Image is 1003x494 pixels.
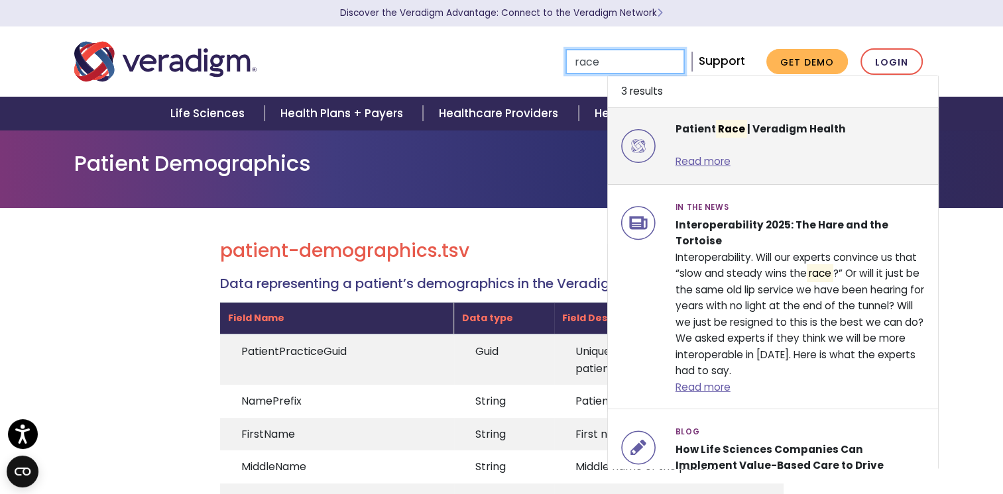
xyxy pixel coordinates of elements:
[565,49,685,74] input: Search
[220,334,454,385] td: PatientPracticeGuid
[666,198,935,395] div: Interoperability. Will our experts convince us that “slow and steady wins the ?” Or will it just ...
[676,154,731,168] a: Read more
[621,198,655,248] img: icon-search-insights-press-releases.svg
[657,7,663,19] span: Learn More
[220,385,454,418] td: NamePrefix
[579,97,715,130] a: Health IT Vendors
[716,120,747,138] mark: Race
[74,40,257,83] img: Veradigm logo
[749,399,987,478] iframe: Drift Chat Widget
[676,218,888,248] strong: Interoperability 2025: The Hare and the Tortoise
[807,264,833,282] mark: race
[607,75,939,108] li: 3 results
[554,450,784,483] td: Middle name of the patient
[265,97,423,130] a: Health Plans + Payers
[676,422,699,442] span: Blog
[423,97,578,130] a: Healthcare Providers
[676,198,729,217] span: In the News
[621,121,655,171] img: icon-search-all.svg
[454,450,554,483] td: String
[74,151,929,176] h1: Patient Demographics
[554,385,784,418] td: Patient’s name prefix
[220,240,784,262] h2: patient-demographics.tsv
[454,385,554,418] td: String
[340,7,663,19] a: Discover the Veradigm Advantage: Connect to the Veradigm NetworkLearn More
[220,302,454,334] th: Field Name
[766,49,848,75] a: Get Demo
[676,442,884,489] strong: How Life Sciences Companies Can Implement Value-Based Care to Drive Success
[454,334,554,385] td: Guid
[621,422,655,472] img: icon-search-insights-blog-posts.svg
[676,380,731,394] a: Read more
[554,302,784,334] th: Field Description
[554,418,784,451] td: First name of the patient
[220,275,784,291] h4: Data representing a patient’s demographics in the Veradigm View EHR
[220,450,454,483] td: MiddleName
[154,97,265,130] a: Life Sciences
[454,302,554,334] th: Data type
[699,53,745,69] a: Support
[860,48,923,75] a: Login
[7,456,38,487] button: Open CMP widget
[676,120,846,138] strong: Patient | Veradigm Health
[220,418,454,451] td: FirstName
[454,418,554,451] td: String
[554,334,784,385] td: Unique identifier representing a patient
